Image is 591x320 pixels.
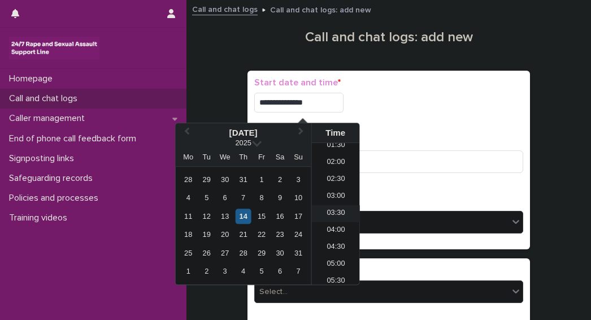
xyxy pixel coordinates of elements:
[247,29,530,46] h1: Call and chat logs: add new
[192,2,258,15] a: Call and chat logs
[290,209,306,224] div: Choose Sunday, 17 August 2025
[218,172,233,187] div: Choose Wednesday, 30 July 2025
[5,93,86,104] p: Call and chat logs
[312,239,360,256] li: 04:30
[236,264,251,279] div: Choose Thursday, 4 September 2025
[5,213,76,223] p: Training videos
[236,245,251,261] div: Choose Thursday, 28 August 2025
[199,264,214,279] div: Choose Tuesday, 2 September 2025
[254,227,270,243] div: Choose Friday, 22 August 2025
[218,227,233,243] div: Choose Wednesday, 20 August 2025
[290,149,306,165] div: Su
[235,139,251,147] span: 2025
[218,191,233,206] div: Choose Wednesday, 6 August 2025
[290,172,306,187] div: Choose Sunday, 3 August 2025
[236,149,251,165] div: Th
[272,172,288,187] div: Choose Saturday, 2 August 2025
[9,37,99,59] img: rhQMoQhaT3yELyF149Cw
[270,3,371,15] p: Call and chat logs: add new
[181,264,196,279] div: Choose Monday, 1 September 2025
[254,149,270,165] div: Fr
[181,172,196,187] div: Choose Monday, 28 July 2025
[5,193,107,204] p: Policies and processes
[5,133,145,144] p: End of phone call feedback form
[181,245,196,261] div: Choose Monday, 25 August 2025
[218,149,233,165] div: We
[177,124,195,142] button: Previous Month
[312,205,360,222] li: 03:30
[312,222,360,239] li: 04:00
[199,172,214,187] div: Choose Tuesday, 29 July 2025
[179,171,307,281] div: month 2025-08
[290,191,306,206] div: Choose Sunday, 10 August 2025
[254,191,270,206] div: Choose Friday, 8 August 2025
[181,191,196,206] div: Choose Monday, 4 August 2025
[181,209,196,224] div: Choose Monday, 11 August 2025
[5,113,94,124] p: Caller management
[254,78,341,87] span: Start date and time
[218,209,233,224] div: Choose Wednesday, 13 August 2025
[218,245,233,261] div: Choose Wednesday, 27 August 2025
[199,245,214,261] div: Choose Tuesday, 26 August 2025
[199,191,214,206] div: Choose Tuesday, 5 August 2025
[290,227,306,243] div: Choose Sunday, 24 August 2025
[290,245,306,261] div: Choose Sunday, 31 August 2025
[5,153,83,164] p: Signposting links
[293,124,311,142] button: Next Month
[254,264,270,279] div: Choose Friday, 5 September 2025
[199,149,214,165] div: Tu
[272,149,288,165] div: Sa
[236,227,251,243] div: Choose Thursday, 21 August 2025
[254,209,270,224] div: Choose Friday, 15 August 2025
[5,73,62,84] p: Homepage
[181,149,196,165] div: Mo
[272,245,288,261] div: Choose Saturday, 30 August 2025
[312,137,360,154] li: 01:30
[181,227,196,243] div: Choose Monday, 18 August 2025
[176,128,311,138] div: [DATE]
[272,227,288,243] div: Choose Saturday, 23 August 2025
[272,209,288,224] div: Choose Saturday, 16 August 2025
[236,172,251,187] div: Choose Thursday, 31 July 2025
[312,154,360,171] li: 02:00
[272,264,288,279] div: Choose Saturday, 6 September 2025
[199,209,214,224] div: Choose Tuesday, 12 August 2025
[312,273,360,290] li: 05:30
[290,264,306,279] div: Choose Sunday, 7 September 2025
[236,191,251,206] div: Choose Thursday, 7 August 2025
[5,173,102,184] p: Safeguarding records
[218,264,233,279] div: Choose Wednesday, 3 September 2025
[254,172,270,187] div: Choose Friday, 1 August 2025
[312,171,360,188] li: 02:30
[199,227,214,243] div: Choose Tuesday, 19 August 2025
[259,286,288,298] div: Select...
[312,256,360,273] li: 05:00
[315,128,357,138] div: Time
[236,209,251,224] div: Choose Thursday, 14 August 2025
[254,245,270,261] div: Choose Friday, 29 August 2025
[272,191,288,206] div: Choose Saturday, 9 August 2025
[312,188,360,205] li: 03:00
